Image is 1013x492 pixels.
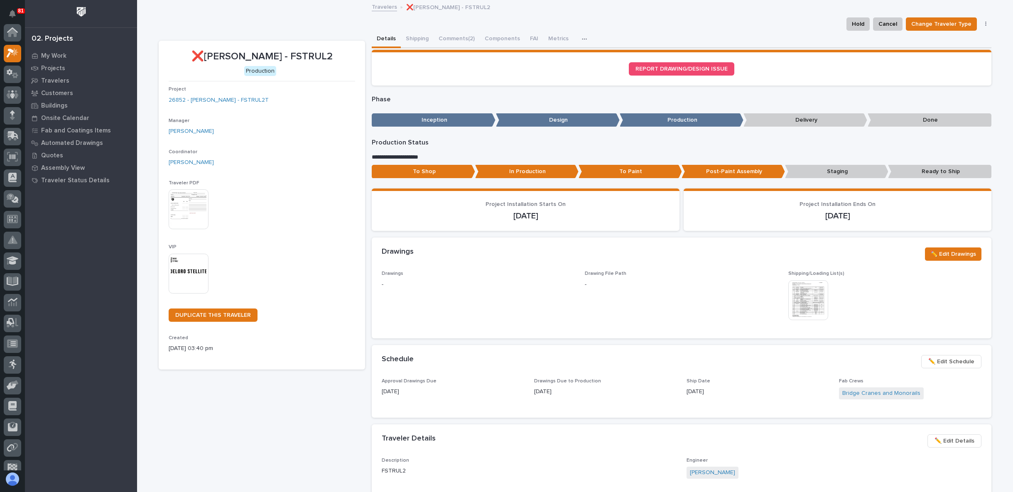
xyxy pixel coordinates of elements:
p: Customers [41,90,73,97]
span: Project Installation Ends On [800,201,876,207]
span: Cancel [878,19,897,29]
p: Travelers [41,77,69,85]
p: Projects [41,65,65,72]
h2: Traveler Details [382,434,436,443]
p: Buildings [41,102,68,110]
a: Travelers [372,2,397,11]
a: Quotes [25,149,137,162]
p: [DATE] [687,387,829,396]
p: [DATE] [534,387,677,396]
span: Ship Date [687,379,710,384]
span: Drawing File Path [585,271,626,276]
span: ✏️ Edit Details [935,436,974,446]
a: [PERSON_NAME] [169,127,214,136]
span: Change Traveler Type [911,19,971,29]
h2: Schedule [382,355,414,364]
img: Workspace Logo [74,4,89,20]
a: [PERSON_NAME] [690,468,735,477]
a: Fab and Coatings Items [25,124,137,137]
button: Cancel [873,17,903,31]
a: Bridge Cranes and Monorails [842,389,920,398]
p: [DATE] [382,387,524,396]
p: Fab and Coatings Items [41,127,111,135]
button: FAI [525,31,543,48]
p: Onsite Calendar [41,115,89,122]
p: My Work [41,52,66,60]
p: - [382,280,575,289]
span: ✏️ Edit Schedule [928,357,974,367]
button: Notifications [4,5,21,22]
p: [DATE] 03:40 pm [169,344,355,353]
p: Done [868,113,991,127]
a: Onsite Calendar [25,112,137,124]
span: Project Installation Starts On [486,201,566,207]
p: [DATE] [694,211,981,221]
button: ✏️ Edit Details [927,434,981,448]
div: Production [244,66,276,76]
a: My Work [25,49,137,62]
p: Assembly View [41,164,85,172]
p: ❌[PERSON_NAME] - FSTRUL2 [169,51,355,63]
span: Created [169,335,188,340]
p: Design [496,113,620,127]
p: Post-Paint Assembly [682,165,785,179]
p: [DATE] [382,211,670,221]
div: 02. Projects [32,34,73,44]
p: Inception [372,113,495,127]
span: Shipping/Loading List(s) [788,271,844,276]
p: 81 [18,8,24,14]
span: Hold [852,19,864,29]
a: Projects [25,62,137,74]
span: ✏️ Edit Drawings [930,249,976,259]
span: Coordinator [169,149,197,154]
button: Metrics [543,31,574,48]
button: Components [480,31,525,48]
button: Change Traveler Type [906,17,977,31]
button: ✏️ Edit Drawings [925,247,981,261]
a: DUPLICATE THIS TRAVELER [169,308,258,322]
span: Engineer [687,458,708,463]
h2: Drawings [382,247,414,257]
button: users-avatar [4,470,21,488]
span: Drawings [382,271,403,276]
div: Notifications81 [10,10,21,23]
p: Automated Drawings [41,140,103,147]
span: Project [169,87,186,92]
p: Production [620,113,743,127]
a: Travelers [25,74,137,87]
a: Traveler Status Details [25,174,137,186]
span: Drawings Due to Production [534,379,601,384]
p: Delivery [743,113,867,127]
span: Manager [169,118,189,123]
a: Buildings [25,99,137,112]
p: To Shop [372,165,475,179]
p: - [585,280,586,289]
p: FSTRUL2 [382,467,677,475]
p: Ready to Ship [888,165,991,179]
p: ❌[PERSON_NAME] - FSTRUL2 [406,2,490,11]
p: Quotes [41,152,63,159]
a: Automated Drawings [25,137,137,149]
span: VIP [169,245,177,250]
button: ✏️ Edit Schedule [921,355,981,368]
button: Comments (2) [434,31,480,48]
span: Description [382,458,409,463]
p: In Production [475,165,579,179]
p: To Paint [579,165,682,179]
a: Customers [25,87,137,99]
button: Hold [846,17,870,31]
p: Traveler Status Details [41,177,110,184]
span: Fab Crews [839,379,863,384]
p: Phase [372,95,991,103]
a: Assembly View [25,162,137,174]
span: Traveler PDF [169,181,199,186]
span: DUPLICATE THIS TRAVELER [175,312,251,318]
button: Details [372,31,401,48]
a: REPORT DRAWING/DESIGN ISSUE [629,62,734,76]
p: Staging [785,165,888,179]
a: [PERSON_NAME] [169,158,214,167]
p: Production Status [372,139,991,147]
span: REPORT DRAWING/DESIGN ISSUE [635,66,728,72]
a: 26852 - [PERSON_NAME] - FSTRUL2T [169,96,269,105]
span: Approval Drawings Due [382,379,437,384]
